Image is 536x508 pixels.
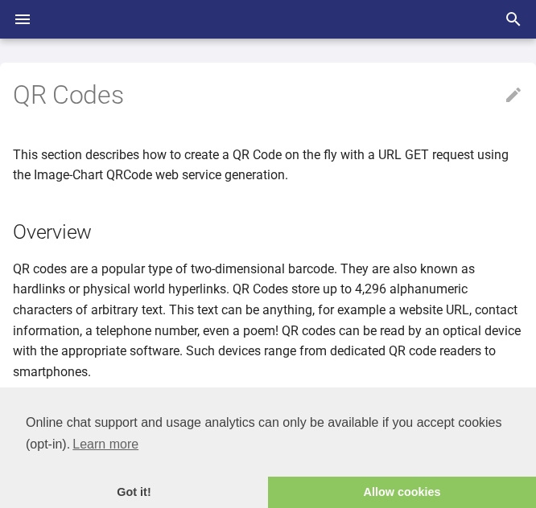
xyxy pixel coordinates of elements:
[13,79,523,113] h1: QR Codes
[13,145,523,186] p: This section describes how to create a QR Code on the fly with a URL GET request using the Image-...
[13,218,523,246] h2: Overview
[26,413,510,457] span: Online chat support and usage analytics can only be available if you accept cookies (opt-in).
[70,432,141,457] a: learn more about cookies
[13,259,523,383] p: QR codes are a popular type of two-dimensional barcode. They are also known as hardlinks or physi...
